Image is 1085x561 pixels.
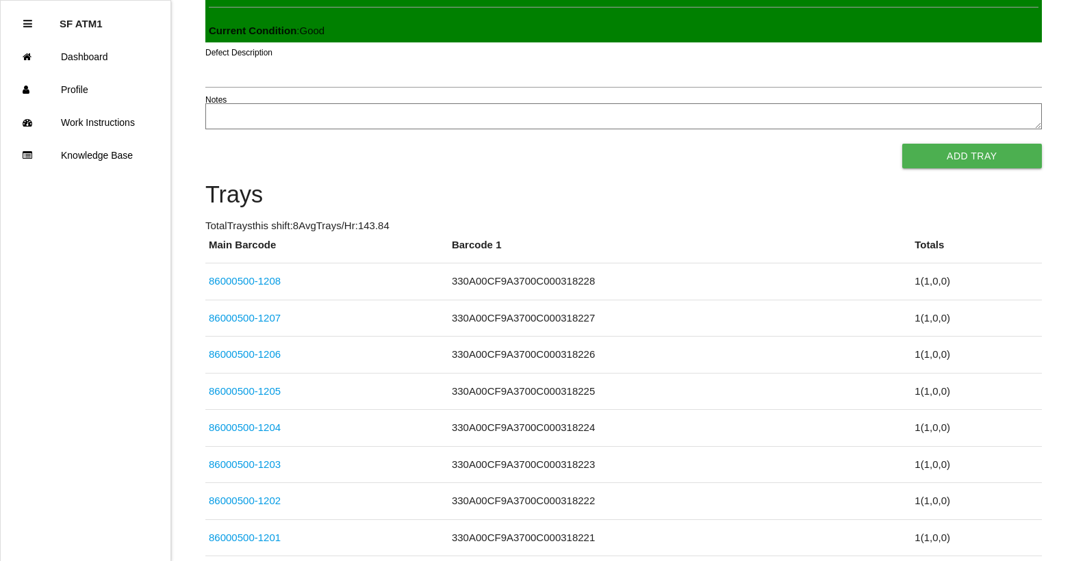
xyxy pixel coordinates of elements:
p: Total Trays this shift: 8 Avg Trays /Hr: 143.84 [205,218,1042,234]
label: Notes [205,94,227,106]
td: 1 ( 1 , 0 , 0 ) [911,373,1041,410]
p: SF ATM1 [60,8,103,29]
a: 86000500-1205 [209,385,281,397]
a: 86000500-1203 [209,458,281,470]
td: 330A00CF9A3700C000318224 [448,410,911,447]
b: Current Condition [209,25,296,36]
a: 86000500-1201 [209,532,281,543]
div: Close [23,8,32,40]
th: Main Barcode [205,237,448,263]
td: 330A00CF9A3700C000318221 [448,519,911,556]
a: 86000500-1204 [209,421,281,433]
a: Work Instructions [1,106,170,139]
td: 1 ( 1 , 0 , 0 ) [911,410,1041,447]
a: 86000500-1206 [209,348,281,360]
td: 330A00CF9A3700C000318225 [448,373,911,410]
span: : Good [209,25,324,36]
th: Totals [911,237,1041,263]
a: 86000500-1208 [209,275,281,287]
td: 1 ( 1 , 0 , 0 ) [911,300,1041,337]
td: 1 ( 1 , 0 , 0 ) [911,263,1041,300]
a: Knowledge Base [1,139,170,172]
td: 1 ( 1 , 0 , 0 ) [911,337,1041,374]
button: Add Tray [902,144,1042,168]
a: Profile [1,73,170,106]
label: Defect Description [205,47,272,59]
td: 330A00CF9A3700C000318222 [448,483,911,520]
h4: Trays [205,182,1042,208]
a: 86000500-1207 [209,312,281,324]
td: 1 ( 1 , 0 , 0 ) [911,446,1041,483]
td: 1 ( 1 , 0 , 0 ) [911,483,1041,520]
td: 330A00CF9A3700C000318228 [448,263,911,300]
td: 330A00CF9A3700C000318223 [448,446,911,483]
a: 86000500-1202 [209,495,281,506]
td: 330A00CF9A3700C000318226 [448,337,911,374]
a: Dashboard [1,40,170,73]
td: 330A00CF9A3700C000318227 [448,300,911,337]
td: 1 ( 1 , 0 , 0 ) [911,519,1041,556]
th: Barcode 1 [448,237,911,263]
